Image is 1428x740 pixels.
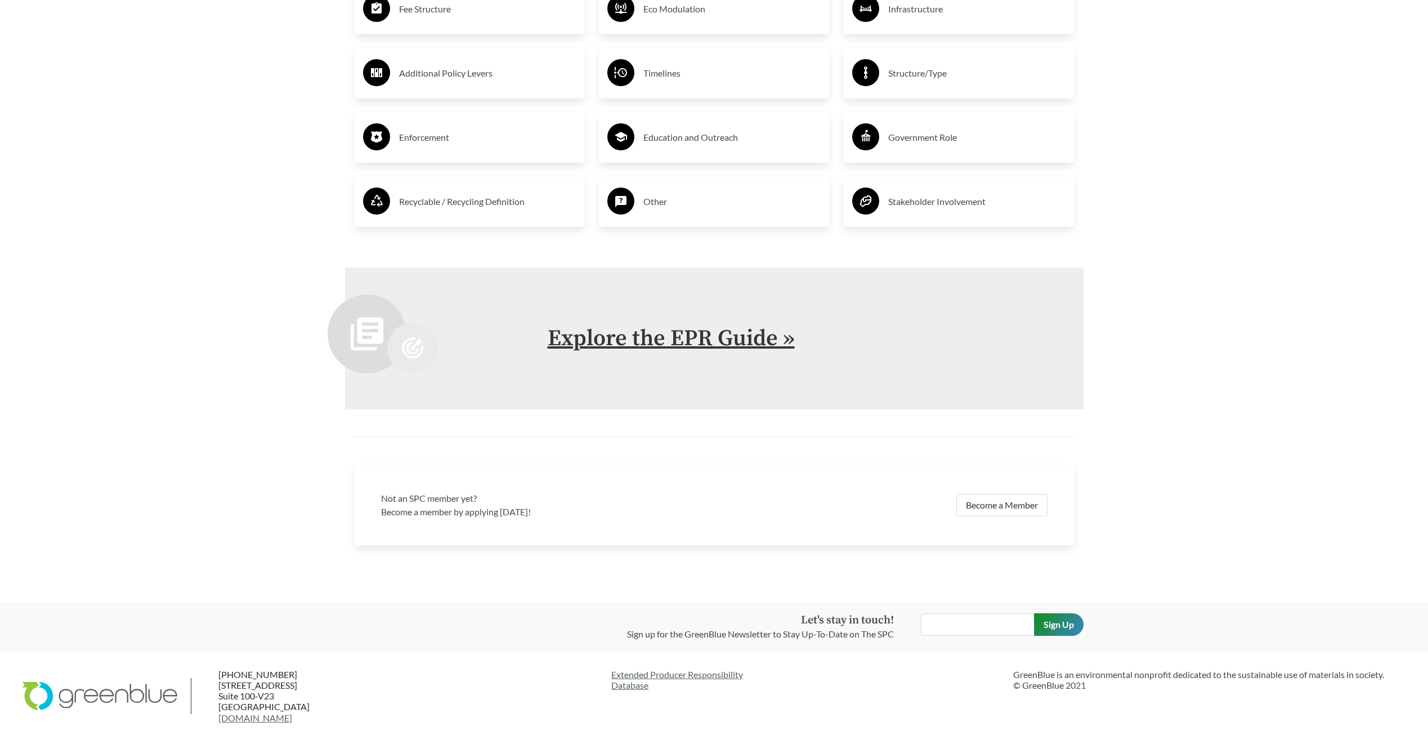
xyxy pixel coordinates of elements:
[801,613,894,627] strong: Let's stay in touch!
[381,505,708,519] p: Become a member by applying [DATE]!
[643,193,821,211] h3: Other
[1034,613,1084,636] input: Sign Up
[399,193,576,211] h3: Recyclable / Recycling Definition
[399,128,576,146] h3: Enforcement
[888,128,1066,146] h3: Government Role
[956,494,1048,516] a: Become a Member
[548,324,795,353] a: Explore the EPR Guide »
[888,193,1066,211] h3: Stakeholder Involvement
[1013,669,1405,690] p: GreenBlue is an environmental nonprofit dedicated to the sustainable use of materials in society....
[218,669,355,723] p: [PHONE_NUMBER] [STREET_ADDRESS] Suite 100-V23 [GEOGRAPHIC_DATA]
[888,64,1066,82] h3: Structure/Type
[643,64,821,82] h3: Timelines
[611,669,1004,690] a: Extended Producer ResponsibilityDatabase
[399,64,576,82] h3: Additional Policy Levers
[218,712,292,723] a: [DOMAIN_NAME]
[381,492,708,505] h3: Not an SPC member yet?
[643,128,821,146] h3: Education and Outreach
[627,627,894,641] p: Sign up for the GreenBlue Newsletter to Stay Up-To-Date on The SPC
